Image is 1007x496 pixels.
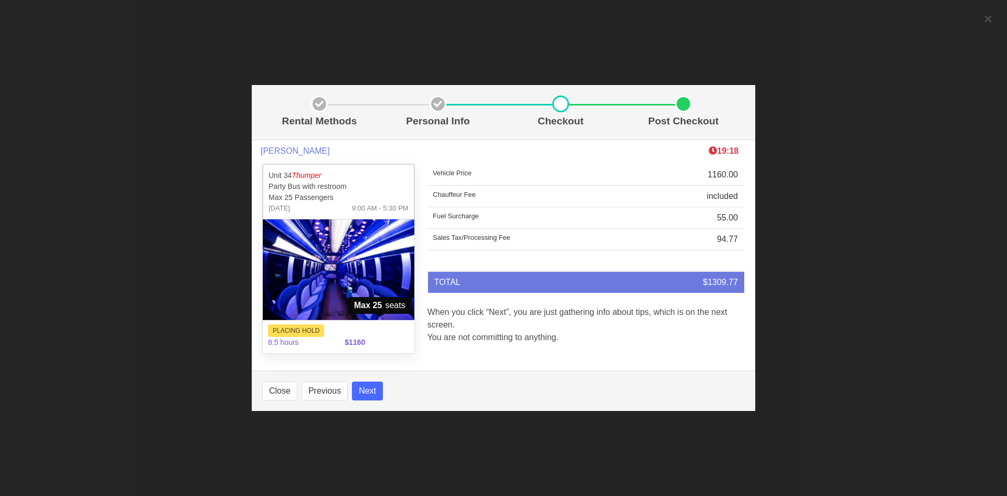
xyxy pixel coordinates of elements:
td: Fuel Surcharge [428,207,633,229]
p: Party Bus with restroom [269,181,409,192]
em: Thumper [292,171,321,180]
span: The clock is ticking ⁠— this timer shows how long we'll hold this limo during checkout. If time r... [709,146,738,155]
td: Chauffeur Fee [428,186,633,207]
td: Vehicle Price [428,164,633,186]
p: Checkout [504,114,618,129]
span: [PERSON_NAME] [261,146,330,156]
button: Previous [302,382,348,400]
span: [DATE] [269,203,290,214]
td: 55.00 [633,207,744,229]
p: Unit 34 [269,170,409,181]
p: Max 25 Passengers [269,192,409,203]
button: Close [262,382,297,400]
b: 19:18 [709,146,738,155]
b: $1160 [345,338,365,346]
span: 8.5 hours [262,331,338,354]
td: Sales Tax/Processing Fee [428,229,633,250]
td: included [633,186,744,207]
button: Next [352,382,383,400]
strong: Max 25 [354,299,382,312]
p: Personal Info [381,114,495,129]
img: 34%2002.jpg [263,219,414,320]
td: 94.77 [633,229,744,250]
span: seats [348,297,412,314]
p: You are not committing to anything. [427,331,745,344]
td: $1309.77 [633,272,744,293]
span: 9:00 AM - 5:30 PM [352,203,409,214]
p: Rental Methods [266,114,372,129]
p: When you click “Next”, you are just gathering info about tips, which is on the next screen. [427,306,745,331]
td: 1160.00 [633,164,744,186]
td: TOTAL [428,272,633,293]
p: Post Checkout [626,114,741,129]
